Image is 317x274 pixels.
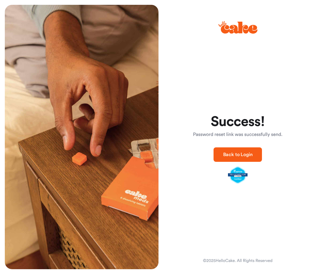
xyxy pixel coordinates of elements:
span: Back to Login [223,152,253,157]
button: Back to Login [214,147,262,162]
div: © 2025 HelloCake. All Rights Reserved [203,258,272,264]
img: legit-script-certified.png [228,167,248,183]
h1: Success! [180,115,296,129]
p: Password reset link was successfully send. [180,131,296,138]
